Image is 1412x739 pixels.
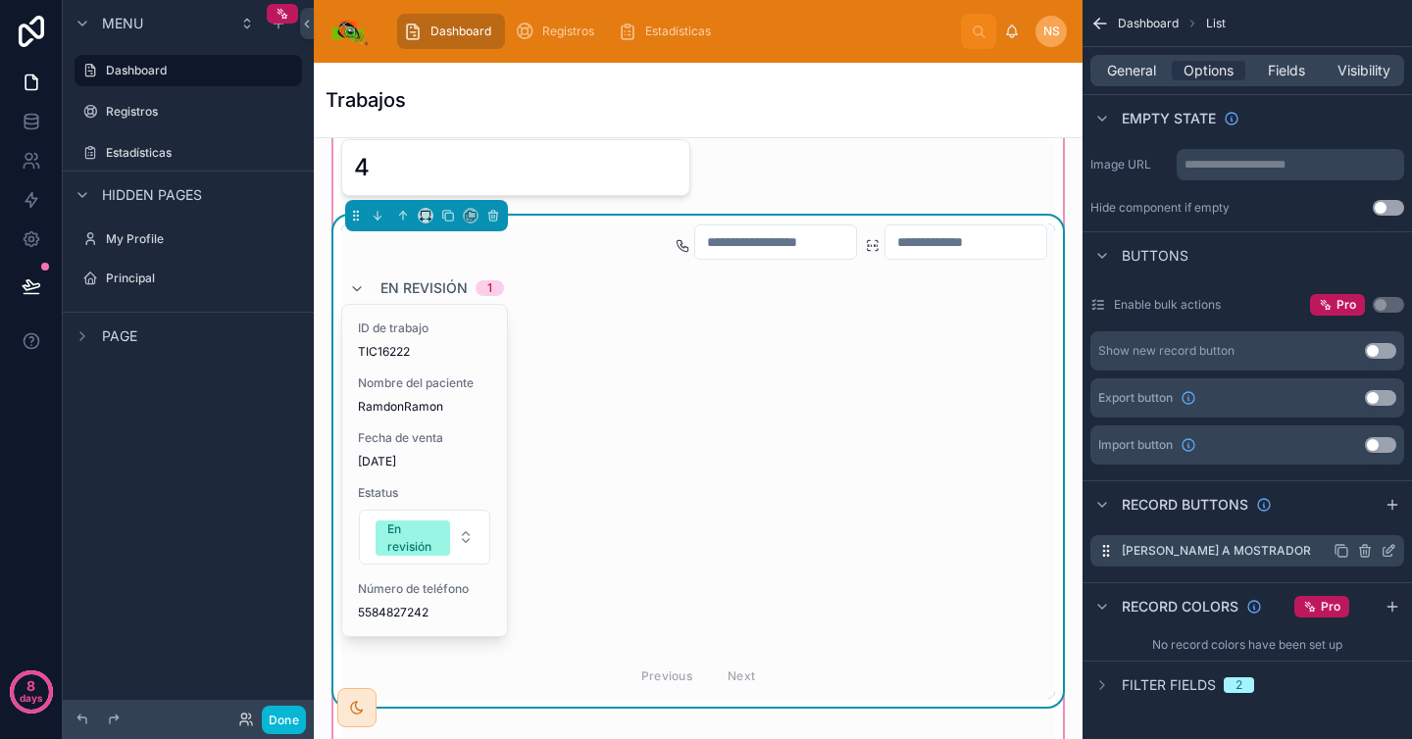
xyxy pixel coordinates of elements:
[1122,543,1311,559] label: [PERSON_NAME] a mostrador
[430,24,491,39] span: Dashboard
[645,24,711,39] span: Estadísticas
[1122,246,1188,266] span: Buttons
[1268,61,1305,80] span: Fields
[106,145,298,161] label: Estadísticas
[1083,629,1412,661] div: No record colors have been set up
[102,14,143,33] span: Menu
[1337,61,1390,80] span: Visibility
[1114,297,1221,313] label: Enable bulk actions
[106,231,298,247] label: My Profile
[612,14,725,49] a: Estadísticas
[1235,677,1242,693] div: 2
[1177,149,1404,180] div: scrollable content
[26,676,35,696] p: 8
[542,24,594,39] span: Registros
[1122,675,1216,695] span: Filter fields
[106,104,298,120] label: Registros
[358,375,491,391] span: Nombre del paciente
[358,485,491,501] span: Estatus
[1118,16,1179,31] span: Dashboard
[1090,200,1230,216] div: Hide component if empty
[397,14,505,49] a: Dashboard
[75,223,302,255] a: My Profile
[1184,61,1234,80] span: Options
[487,280,492,296] div: 1
[329,16,372,47] img: App logo
[326,86,406,114] h1: Trabajos
[341,304,508,637] a: ID de trabajoTIC16222Nombre del pacienteRamdonRamonFecha de venta[DATE]EstatusSelect ButtonNúmero...
[358,399,491,415] span: RamdonRamon
[358,605,491,620] span: 5584827242
[358,430,491,446] span: Fecha de venta
[20,684,43,712] p: days
[1122,597,1238,616] span: Record colors
[102,185,202,205] span: Hidden pages
[106,271,298,286] label: Principal
[75,55,302,86] a: Dashboard
[75,263,302,294] a: Principal
[75,137,302,169] a: Estadísticas
[75,96,302,127] a: Registros
[1098,390,1173,406] span: Export button
[1098,437,1173,453] span: Import button
[387,10,961,53] div: scrollable content
[387,520,438,556] div: En revisión
[106,63,290,78] label: Dashboard
[1043,24,1060,39] span: NS
[358,454,491,469] span: [DATE]
[358,320,491,336] span: ID de trabajo
[358,581,491,597] span: Número de teléfono
[358,344,491,360] span: TIC16222
[1098,343,1235,359] div: Show new record button
[359,510,490,565] button: Select Button
[1206,16,1226,31] span: List
[509,14,608,49] a: Registros
[1122,495,1248,515] span: Record buttons
[1321,599,1340,615] span: Pro
[1336,297,1356,313] span: Pro
[1122,109,1216,128] span: Empty state
[102,326,137,346] span: Page
[262,706,306,734] button: Done
[380,278,468,298] span: En revisión
[1107,61,1156,80] span: General
[1090,157,1169,172] label: Image URL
